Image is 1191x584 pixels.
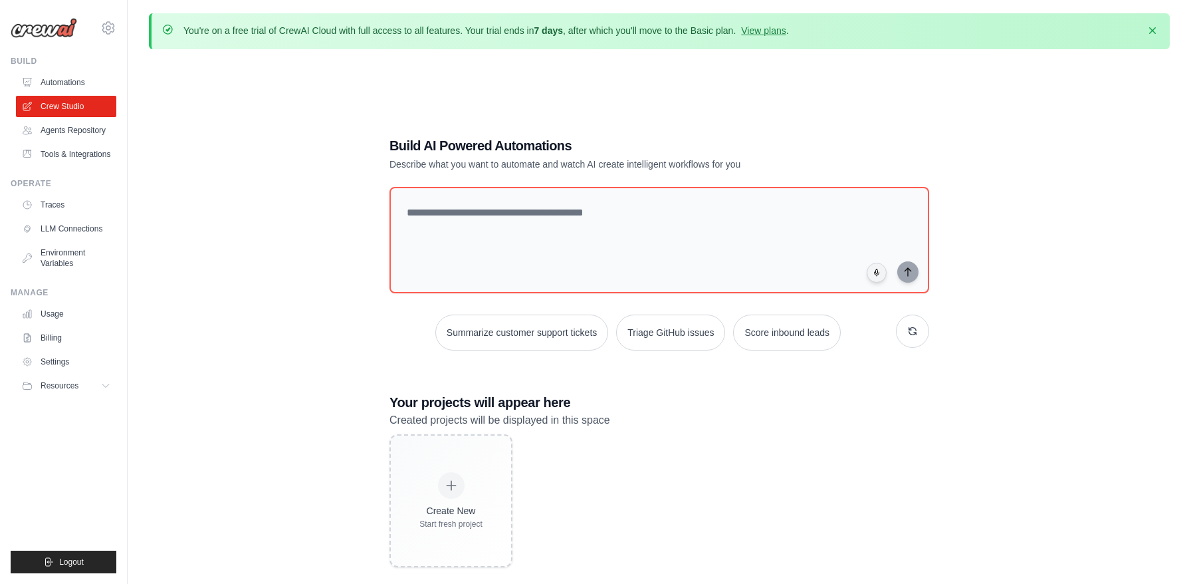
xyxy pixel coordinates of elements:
p: You're on a free trial of CrewAI Cloud with full access to all features. Your trial ends in , aft... [183,24,789,37]
button: Triage GitHub issues [616,315,725,351]
div: Operate [11,178,116,189]
strong: 7 days [534,25,563,36]
a: Crew Studio [16,96,116,117]
a: Usage [16,303,116,325]
button: Resources [16,375,116,396]
a: Agents Repository [16,120,116,141]
a: Automations [16,72,116,93]
div: Create New [419,504,483,517]
div: Manage [11,287,116,298]
span: Resources [41,380,78,391]
button: Summarize customer support tickets [435,315,608,351]
img: Logo [11,18,77,38]
h3: Your projects will appear here [389,393,929,412]
p: Describe what you want to automate and watch AI create intelligent workflows for you [389,158,836,171]
h1: Build AI Powered Automations [389,136,836,155]
button: Click to speak your automation idea [867,263,887,283]
a: LLM Connections [16,218,116,239]
a: Tools & Integrations [16,144,116,165]
button: Get new suggestions [896,315,929,348]
a: Billing [16,327,116,349]
a: Traces [16,194,116,216]
a: View plans [741,25,786,36]
a: Settings [16,351,116,372]
span: Logout [59,557,84,567]
button: Logout [11,551,116,573]
div: Start fresh project [419,519,483,529]
a: Environment Variables [16,242,116,274]
p: Created projects will be displayed in this space [389,412,929,429]
button: Score inbound leads [733,315,841,351]
div: Build [11,56,116,67]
